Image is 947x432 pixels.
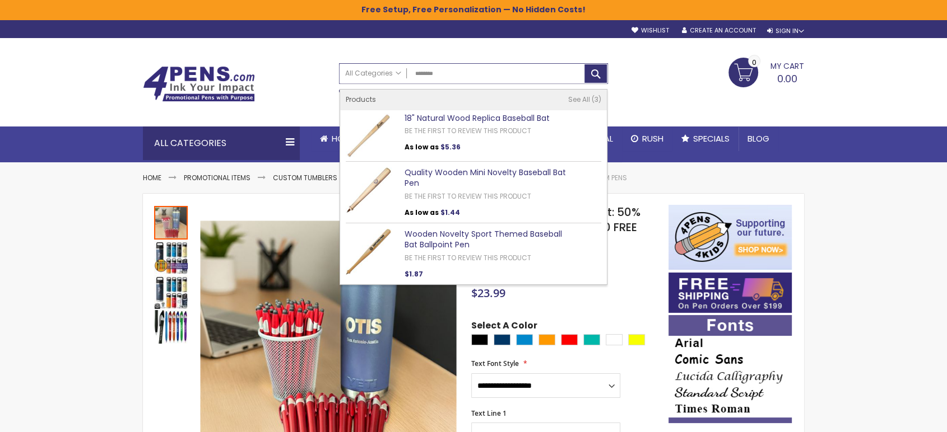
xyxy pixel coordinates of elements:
[628,334,645,345] div: Yellow
[669,315,792,423] img: font-personalization-examples
[752,57,756,68] span: 0
[471,334,488,345] div: Black
[405,228,562,250] a: Wooden Novelty Sport Themed Baseball Bat Ballpoint Pen
[405,208,439,217] span: As low as
[471,320,537,335] span: Select A Color
[143,66,255,102] img: 4Pens Custom Pens and Promotional Products
[682,26,756,35] a: Create an Account
[154,241,188,274] img: Small Business Starter Kit: 50% OFF Yeti 18 Oz Bottle & 50 FREE Custom Pens
[332,133,355,144] span: Home
[405,142,439,152] span: As low as
[346,229,392,275] img: Wooden Novelty Sport Themed Baseball Bat Ballpoint Pen
[143,126,300,160] div: All Categories
[777,72,797,86] span: 0.00
[340,64,407,82] a: All Categories
[143,173,161,182] a: Home
[748,133,769,144] span: Blog
[405,167,566,189] a: Quality Wooden Mini Novelty Baseball Bat Pen
[311,126,364,151] a: Home
[440,142,461,152] span: $5.36
[405,112,550,124] a: 18" Natural Wood Replica Baseball Bat
[184,173,250,182] a: Promotional Items
[346,113,392,159] img: 18" Natural Wood Replica Baseball Bat
[632,26,669,35] a: Wishlist
[405,269,423,279] span: $1.87
[622,126,672,151] a: Rush
[405,126,531,135] a: Be the first to review this product
[693,133,730,144] span: Specials
[440,208,460,217] span: $1.44
[767,27,804,35] div: Sign In
[345,69,401,78] span: All Categories
[273,173,337,182] a: Custom Tumblers
[154,274,189,309] div: Small Business Starter Kit: 50% OFF Yeti 18 Oz Bottle & 50 FREE Custom Pens
[568,95,601,104] a: See All 3
[154,310,188,344] img: Small Business Starter Kit: 50% OFF Yeti 18 Oz Bottle & 50 FREE Custom Pens
[539,334,555,345] div: Orange
[154,275,188,309] img: Small Business Starter Kit: 50% OFF Yeti 18 Oz Bottle & 50 FREE Custom Pens
[583,334,600,345] div: Teal
[642,133,663,144] span: Rush
[514,84,609,106] div: Free shipping on pen orders over $199
[728,58,804,86] a: 0.00 0
[669,205,792,270] img: 4pens 4 kids
[669,273,792,313] img: Free shipping on orders over $199
[606,334,623,345] div: White
[561,334,578,345] div: Red
[739,126,778,151] a: Blog
[154,205,189,240] div: Small Business Starter Kit: 50% OFF Yeti 18 Oz Bottle & 50 FREE Custom Pens
[516,334,533,345] div: Big Wave Blue
[405,253,531,262] a: Be the first to review this product
[346,95,376,104] span: Products
[346,167,392,213] img: Quality Wooden Mini Novelty Baseball Bat Pen
[592,95,601,104] span: 3
[405,191,531,201] a: Be the first to review this product
[494,334,510,345] div: Navy Blue
[471,285,505,300] span: $23.99
[672,126,739,151] a: Specials
[154,240,189,274] div: Small Business Starter Kit: 50% OFF Yeti 18 Oz Bottle & 50 FREE Custom Pens
[154,309,188,344] div: Small Business Starter Kit: 50% OFF Yeti 18 Oz Bottle & 50 FREE Custom Pens
[471,408,507,418] span: Text Line 1
[471,359,519,368] span: Text Font Style
[568,95,590,104] span: See All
